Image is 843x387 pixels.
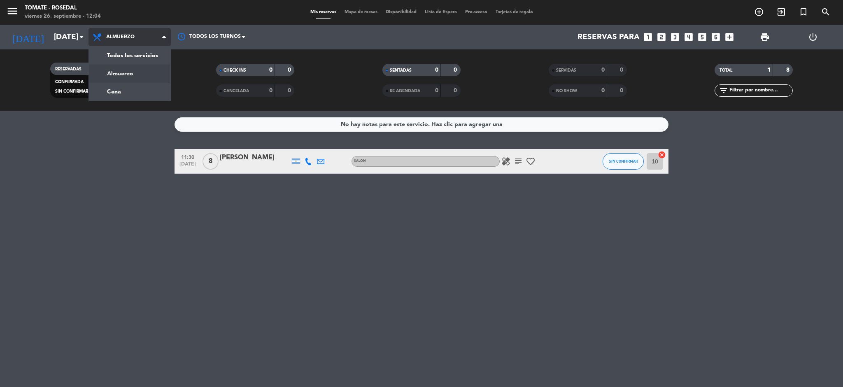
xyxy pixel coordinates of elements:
[354,159,366,163] span: SALON
[220,152,290,163] div: [PERSON_NAME]
[435,67,438,73] strong: 0
[808,32,818,42] i: power_settings_new
[501,156,511,166] i: healing
[670,32,680,42] i: looks_3
[620,88,625,93] strong: 0
[89,47,170,65] a: Todos los servicios
[55,67,82,71] span: RESERVADAS
[89,83,170,101] a: Cena
[656,32,667,42] i: looks_two
[454,67,459,73] strong: 0
[620,67,625,73] strong: 0
[435,88,438,93] strong: 0
[754,7,764,17] i: add_circle_outline
[556,89,577,93] span: NO SHOW
[89,65,170,83] a: Almuerzo
[683,32,694,42] i: looks_4
[306,10,340,14] span: Mis reservas
[224,89,249,93] span: CANCELADA
[658,151,666,159] i: cancel
[789,25,837,49] div: LOG OUT
[177,152,198,161] span: 11:30
[729,86,792,95] input: Filtrar por nombre...
[609,159,638,163] span: SIN CONFIRMAR
[454,88,459,93] strong: 0
[6,28,50,46] i: [DATE]
[224,68,246,72] span: CHECK INS
[643,32,653,42] i: looks_one
[106,34,135,40] span: Almuerzo
[6,5,19,17] i: menu
[776,7,786,17] i: exit_to_app
[760,32,770,42] span: print
[724,32,735,42] i: add_box
[341,120,503,129] div: No hay notas para este servicio. Haz clic para agregar una
[390,89,420,93] span: RE AGENDADA
[601,67,605,73] strong: 0
[556,68,576,72] span: SERVIDAS
[55,89,88,93] span: SIN CONFIRMAR
[390,68,412,72] span: SENTADAS
[269,88,272,93] strong: 0
[821,7,831,17] i: search
[799,7,808,17] i: turned_in_not
[177,161,198,171] span: [DATE]
[578,33,640,42] span: Reservas para
[491,10,537,14] span: Tarjetas de regalo
[340,10,382,14] span: Mapa de mesas
[786,67,791,73] strong: 8
[288,67,293,73] strong: 0
[55,80,84,84] span: CONFIRMADA
[719,86,729,96] i: filter_list
[603,153,644,170] button: SIN CONFIRMAR
[288,88,293,93] strong: 0
[203,153,219,170] span: 8
[720,68,732,72] span: TOTAL
[269,67,272,73] strong: 0
[767,67,771,73] strong: 1
[421,10,461,14] span: Lista de Espera
[461,10,491,14] span: Pre-acceso
[6,5,19,20] button: menu
[526,156,536,166] i: favorite_border
[710,32,721,42] i: looks_6
[25,12,101,21] div: viernes 26. septiembre - 12:04
[697,32,708,42] i: looks_5
[382,10,421,14] span: Disponibilidad
[25,4,101,12] div: Tomate - Rosedal
[513,156,523,166] i: subject
[77,32,86,42] i: arrow_drop_down
[601,88,605,93] strong: 0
